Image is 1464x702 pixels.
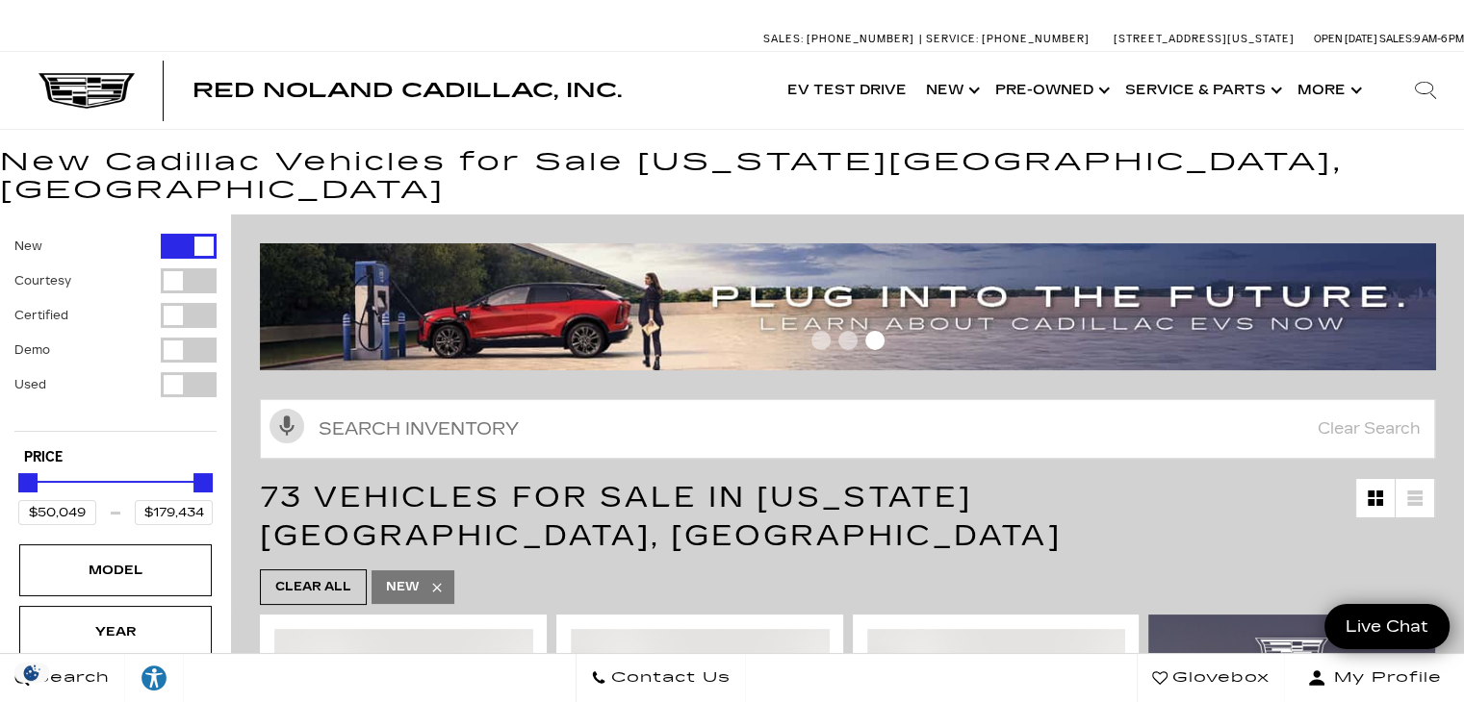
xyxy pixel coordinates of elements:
span: Glovebox [1168,664,1270,691]
div: Year [67,621,164,642]
span: Go to slide 2 [838,331,858,350]
a: EV Test Drive [778,52,916,129]
label: Certified [14,306,68,325]
span: Contact Us [606,664,731,691]
span: Go to slide 1 [811,331,831,350]
span: Open [DATE] [1314,33,1377,45]
span: Service: [926,33,979,45]
label: Demo [14,340,50,360]
span: 73 Vehicles for Sale in [US_STATE][GEOGRAPHIC_DATA], [GEOGRAPHIC_DATA] [260,480,1061,553]
a: Glovebox [1137,654,1285,702]
img: Opt-Out Icon [10,663,54,683]
span: Live Chat [1336,615,1438,638]
label: Courtesy [14,271,71,290]
div: Price [18,466,213,525]
div: Model [67,560,164,581]
span: Search [30,664,110,691]
a: Pre-Owned [986,52,1116,129]
div: Minimum Price [18,473,38,492]
label: New [14,237,42,256]
span: Go to slide 3 [865,331,885,350]
a: New [916,52,986,129]
div: Explore your accessibility options [125,664,183,692]
section: Click to Open Cookie Consent Modal [10,663,54,683]
a: Sales: [PHONE_NUMBER] [763,34,919,44]
h5: Price [24,449,207,466]
div: YearYear [19,606,212,658]
img: Cadillac Dark Logo with Cadillac White Text [39,73,135,110]
span: 9 AM-6 PM [1414,33,1464,45]
a: Explore your accessibility options [125,654,184,702]
input: Maximum [135,500,213,525]
a: [STREET_ADDRESS][US_STATE] [1114,33,1295,45]
span: Sales: [1379,33,1414,45]
a: Service: [PHONE_NUMBER] [919,34,1094,44]
div: Maximum Price [193,473,213,492]
span: Red Noland Cadillac, Inc. [193,79,622,102]
div: ModelModel [19,544,212,596]
a: Service & Parts [1116,52,1288,129]
button: Open user profile menu [1285,654,1464,702]
img: ev-blog-post-banners4 [260,243,1450,370]
input: Minimum [18,500,96,525]
span: Clear All [275,575,351,599]
a: Contact Us [576,654,746,702]
span: [PHONE_NUMBER] [807,33,914,45]
span: [PHONE_NUMBER] [982,33,1090,45]
span: Sales: [763,33,804,45]
span: New [386,575,420,599]
button: More [1288,52,1368,129]
label: Used [14,375,46,394]
input: Search Inventory [260,399,1435,459]
div: Filter by Vehicle Type [14,234,217,431]
a: Live Chat [1324,604,1450,649]
svg: Click to toggle on voice search [270,409,304,443]
a: Red Noland Cadillac, Inc. [193,81,622,100]
span: My Profile [1326,664,1442,691]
